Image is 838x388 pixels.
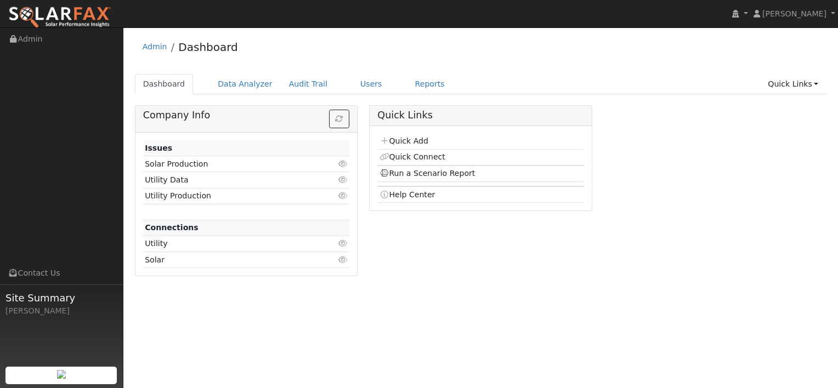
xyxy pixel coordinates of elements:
div: [PERSON_NAME] [5,305,117,317]
span: [PERSON_NAME] [762,9,826,18]
td: Utility Production [143,188,316,204]
span: Site Summary [5,290,117,305]
img: retrieve [57,370,66,379]
a: Quick Links [760,74,826,94]
i: Click to view [338,160,348,168]
i: Click to view [338,256,348,264]
strong: Connections [145,223,199,232]
td: Utility [143,236,316,252]
td: Solar [143,252,316,268]
i: Click to view [338,176,348,184]
a: Reports [407,74,453,94]
h5: Quick Links [377,110,584,121]
a: Dashboard [178,41,238,54]
i: Click to view [338,192,348,199]
a: Audit Trail [281,74,336,94]
a: Users [352,74,390,94]
a: Quick Connect [380,152,445,161]
a: Run a Scenario Report [380,169,475,178]
h5: Company Info [143,110,349,121]
td: Solar Production [143,156,316,172]
a: Quick Add [380,136,428,145]
img: SolarFax [8,6,111,29]
td: Utility Data [143,172,316,188]
a: Admin [143,42,167,51]
i: Click to view [338,239,348,247]
a: Data Analyzer [209,74,281,94]
strong: Issues [145,144,172,152]
a: Help Center [380,190,435,199]
a: Dashboard [135,74,194,94]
